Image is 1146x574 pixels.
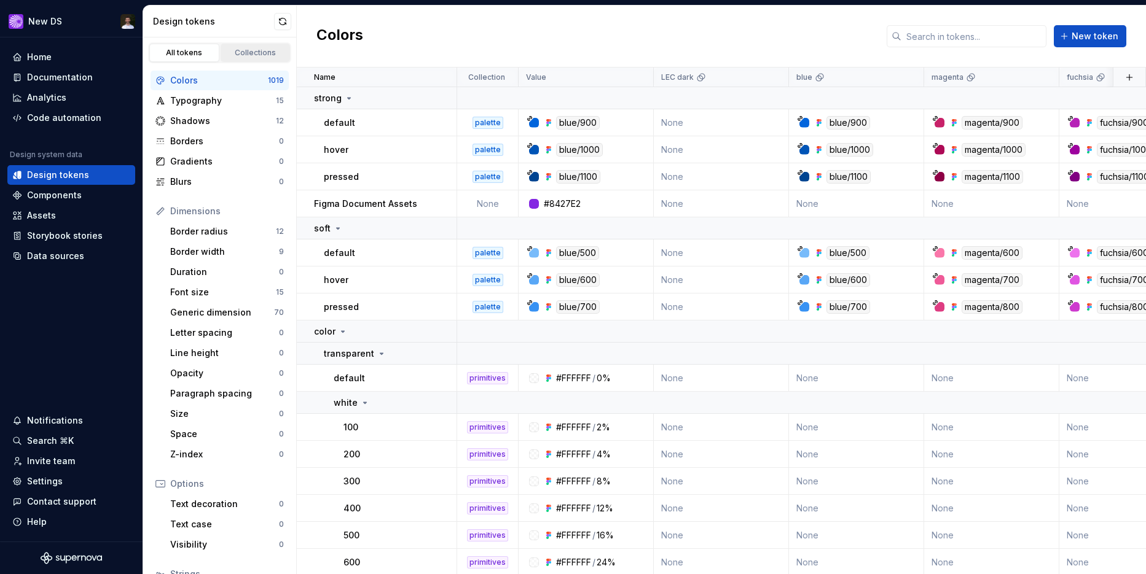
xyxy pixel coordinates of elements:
[276,116,284,126] div: 12
[924,414,1059,441] td: None
[924,522,1059,549] td: None
[170,367,279,379] div: Opacity
[654,468,789,495] td: None
[556,300,600,314] div: blue/700
[165,444,289,464] a: Z-index0
[151,172,289,192] a: Blurs0
[27,112,101,124] div: Code automation
[7,165,135,185] a: Design tokens
[1067,72,1093,82] p: fuchsia
[7,108,135,128] a: Code automation
[7,471,135,491] a: Settings
[279,429,284,439] div: 0
[279,519,284,529] div: 0
[654,109,789,136] td: None
[165,514,289,534] a: Text case0
[170,428,279,440] div: Space
[7,431,135,451] button: Search ⌘K
[592,502,595,514] div: /
[268,76,284,85] div: 1019
[151,111,289,131] a: Shadows12
[7,185,135,205] a: Components
[962,273,1022,287] div: magenta/700
[279,348,284,358] div: 0
[27,516,47,528] div: Help
[962,246,1022,260] div: magenta/600
[165,384,289,403] a: Paragraph spacing0
[556,529,591,541] div: #FFFFFF
[826,116,870,130] div: blue/900
[165,303,289,322] a: Generic dimension70
[343,421,358,433] p: 100
[279,409,284,419] div: 0
[10,150,82,160] div: Design system data
[324,301,359,313] p: pressed
[962,143,1026,157] div: magenta/1000
[165,494,289,514] a: Text decoration0
[314,198,417,210] p: Figma Document Assets
[324,274,348,286] p: hover
[473,301,503,313] div: palette
[654,495,789,522] td: None
[170,478,284,490] div: Options
[467,448,508,460] div: primitives
[556,556,591,568] div: #FFFFFF
[796,72,812,82] p: blue
[120,14,135,29] img: Tomas
[556,421,591,433] div: #FFFFFF
[592,421,595,433] div: /
[924,468,1059,495] td: None
[654,266,789,293] td: None
[962,170,1023,184] div: magenta/1100
[170,306,274,319] div: Generic dimension
[165,242,289,262] a: Border width9
[654,441,789,468] td: None
[170,115,276,127] div: Shadows
[901,25,1046,47] input: Search in tokens...
[467,556,508,568] div: primitives
[592,372,595,384] div: /
[789,468,924,495] td: None
[279,328,284,338] div: 0
[324,347,374,360] p: transparent
[597,372,611,384] div: 0%
[276,227,284,236] div: 12
[314,72,336,82] p: Name
[151,91,289,111] a: Typography15
[165,404,289,424] a: Size0
[170,498,279,510] div: Text decoration
[41,552,102,564] svg: Supernova Logo
[9,14,23,29] img: ea0f8e8f-8665-44dd-b89f-33495d2eb5f1.png
[7,492,135,511] button: Contact support
[473,247,503,259] div: palette
[165,262,289,282] a: Duration0
[27,169,89,181] div: Design tokens
[7,246,135,266] a: Data sources
[279,499,284,509] div: 0
[597,421,610,433] div: 2%
[314,92,342,104] p: strong
[789,441,924,468] td: None
[279,177,284,187] div: 0
[279,368,284,378] div: 0
[1054,25,1126,47] button: New token
[924,190,1059,217] td: None
[654,190,789,217] td: None
[654,293,789,320] td: None
[654,522,789,549] td: None
[27,230,103,242] div: Storybook stories
[279,267,284,277] div: 0
[7,451,135,471] a: Invite team
[654,239,789,266] td: None
[170,155,279,168] div: Gradients
[170,205,284,217] div: Dimensions
[324,247,355,259] p: default
[592,556,595,568] div: /
[279,540,284,549] div: 0
[826,143,873,157] div: blue/1000
[826,273,870,287] div: blue/600
[592,475,595,487] div: /
[324,171,359,183] p: pressed
[597,529,614,541] div: 16%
